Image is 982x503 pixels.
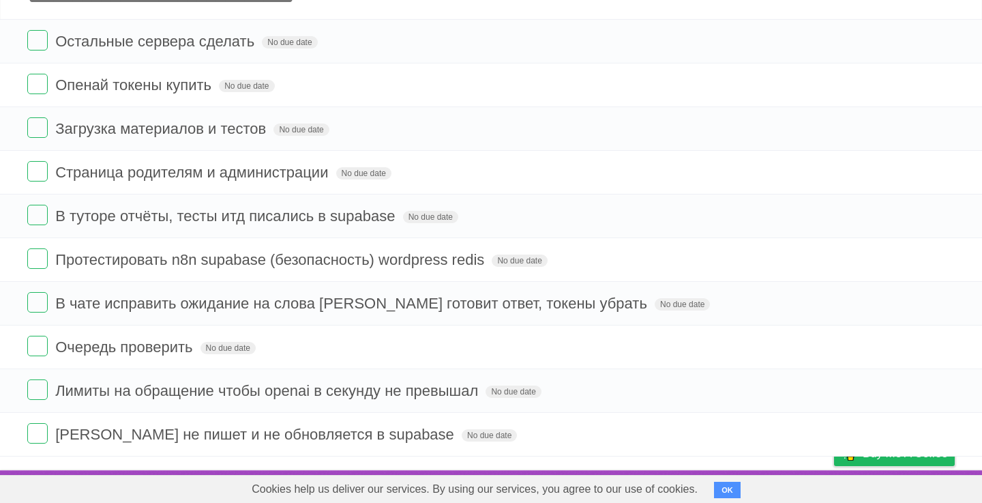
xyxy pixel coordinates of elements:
span: No due date [219,80,274,92]
a: Terms [770,474,800,500]
label: Done [27,205,48,225]
span: No due date [273,124,329,136]
a: Developers [698,474,753,500]
span: Протестировать n8n supabase (безопасность) wordpress redis [55,251,488,268]
span: [PERSON_NAME] не пишет и не обновляется в supabase [55,426,458,443]
label: Done [27,74,48,94]
label: Done [27,379,48,400]
span: Лимиты на обращение чтобы openai в секунду не превышал [55,382,481,399]
span: No due date [655,298,710,311]
span: В чате исправить ожидание на слова [PERSON_NAME] готовит ответ, токены убрать [55,295,651,312]
label: Done [27,161,48,182]
span: Buy me a coffee [863,442,948,465]
label: Done [27,336,48,356]
span: No due date [486,386,541,398]
span: Опенай токены купить [55,76,215,94]
span: Cookies help us deliver our services. By using our services, you agree to our use of cookies. [238,476,711,503]
span: No due date [262,36,317,48]
label: Done [27,117,48,138]
label: Done [27,30,48,51]
label: Done [27,292,48,313]
label: Done [27,423,48,444]
span: No due date [403,211,458,223]
span: Загрузка материалов и тестов [55,120,269,137]
label: Done [27,248,48,269]
span: No due date [492,255,547,267]
button: OK [714,482,741,498]
span: No due date [200,342,256,354]
span: No due date [336,167,391,179]
span: No due date [462,429,517,442]
a: Suggest a feature [869,474,955,500]
span: В туторе отчёты, тесты итд писались в supabase [55,207,398,225]
span: Очередь проверить [55,339,196,356]
span: Страница родителям и администрации [55,164,331,181]
a: Privacy [816,474,852,500]
a: About [653,474,681,500]
span: Остальные сервера сделать [55,33,258,50]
